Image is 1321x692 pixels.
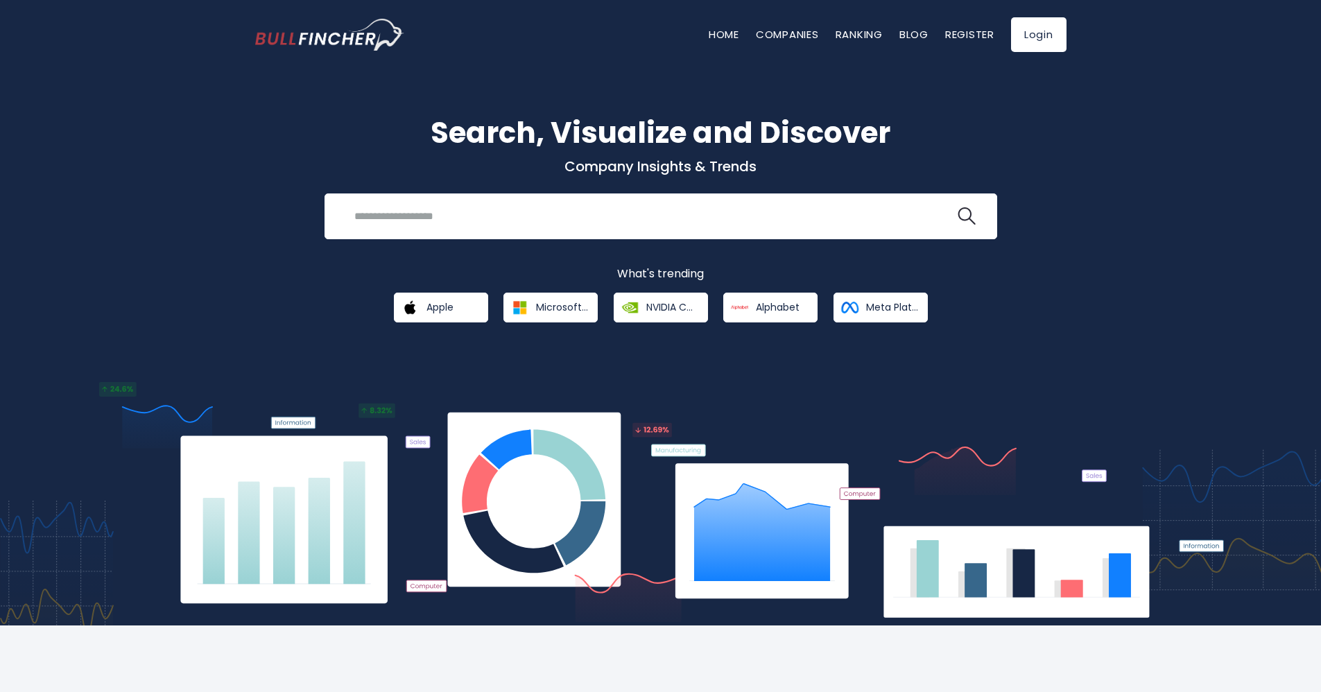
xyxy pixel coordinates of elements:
[255,19,404,51] a: Go to homepage
[945,27,994,42] a: Register
[1011,17,1067,52] a: Login
[536,301,588,313] span: Microsoft Corporation
[255,157,1067,175] p: Company Insights & Trends
[255,111,1067,155] h1: Search, Visualize and Discover
[958,207,976,225] img: search icon
[756,301,800,313] span: Alphabet
[756,27,819,42] a: Companies
[426,301,454,313] span: Apple
[866,301,918,313] span: Meta Platforms
[614,293,708,322] a: NVIDIA Corporation
[255,19,404,51] img: bullfincher logo
[255,267,1067,282] p: What's trending
[899,27,929,42] a: Blog
[836,27,883,42] a: Ranking
[394,293,488,322] a: Apple
[709,27,739,42] a: Home
[646,301,698,313] span: NVIDIA Corporation
[834,293,928,322] a: Meta Platforms
[723,293,818,322] a: Alphabet
[503,293,598,322] a: Microsoft Corporation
